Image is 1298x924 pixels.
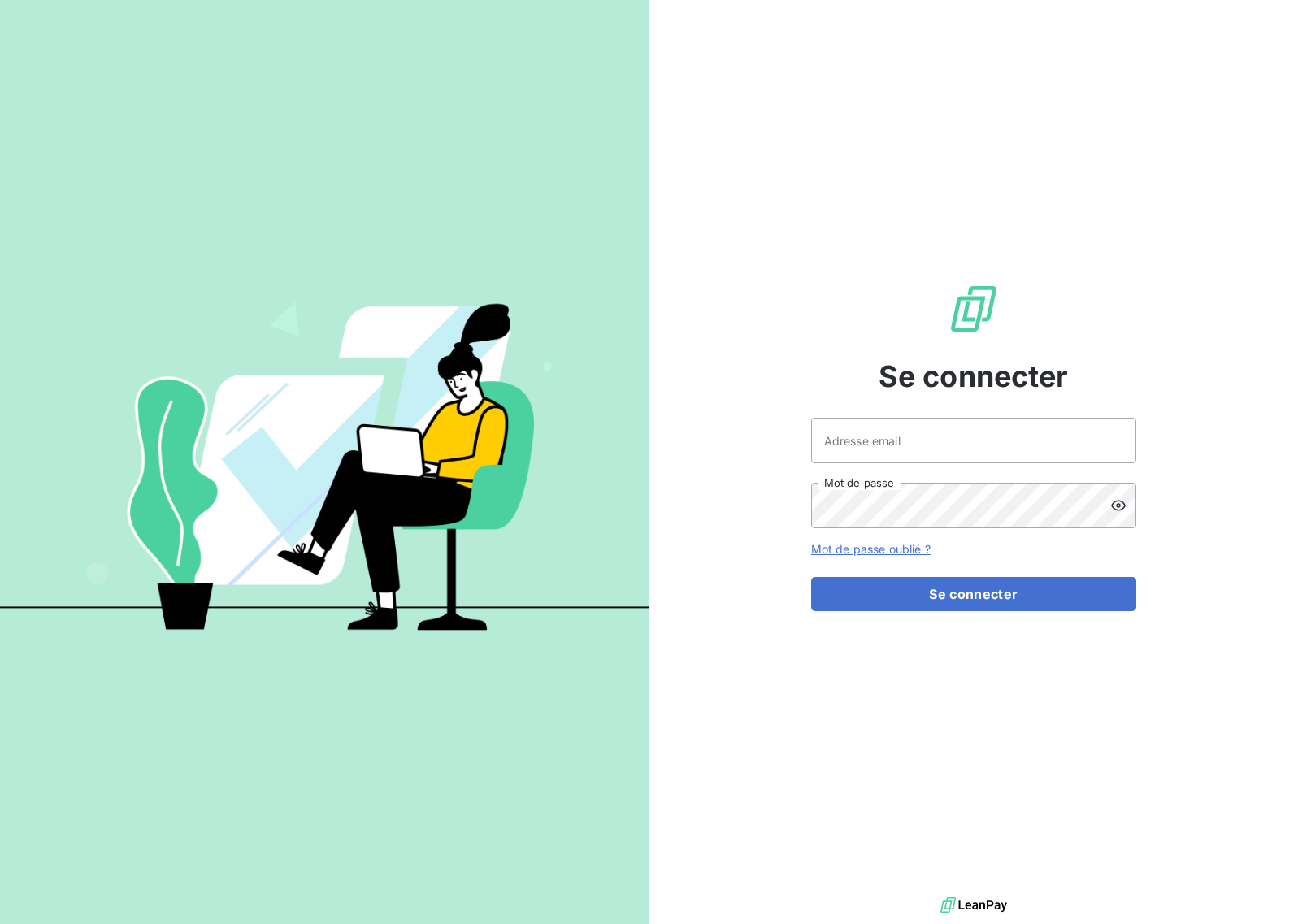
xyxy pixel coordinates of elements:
img: Logo LeanPay [948,283,1000,335]
span: Se connecter [879,354,1069,398]
a: Mot de passe oublié ? [811,542,931,556]
button: Se connecter [811,577,1136,611]
input: placeholder [811,418,1136,463]
img: logo [940,893,1007,917]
